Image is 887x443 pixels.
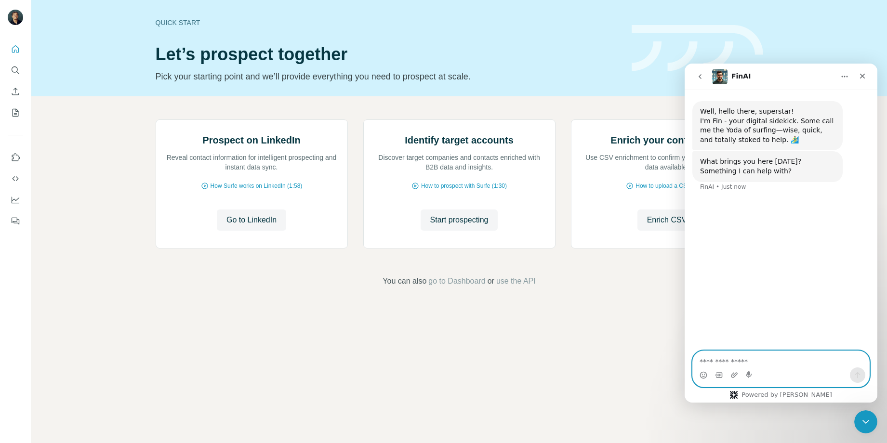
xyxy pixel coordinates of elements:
iframe: Intercom live chat [685,64,877,403]
span: How Surfe works on LinkedIn (1:58) [211,182,303,190]
h1: Let’s prospect together [156,45,620,64]
button: Dashboard [8,191,23,208]
button: Enrich CSV [8,83,23,100]
span: Start prospecting [430,214,489,226]
span: How to prospect with Surfe (1:30) [421,182,507,190]
button: Use Surfe API [8,170,23,187]
span: or [488,275,494,287]
button: Go to LinkedIn [217,209,286,231]
img: banner [632,25,763,72]
p: Discover target companies and contacts enriched with B2B data and insights. [373,153,545,172]
button: Feedback [8,212,23,230]
button: Enrich CSV [637,209,697,231]
button: use the API [496,275,536,287]
img: Avatar [8,10,23,25]
button: Search [8,62,23,79]
h2: Identify target accounts [405,133,514,147]
span: Go to LinkedIn [226,214,277,226]
button: go to Dashboard [428,275,485,287]
h2: Prospect on LinkedIn [202,133,300,147]
button: My lists [8,104,23,121]
button: Use Surfe on LinkedIn [8,149,23,166]
p: Reveal contact information for intelligent prospecting and instant data sync. [166,153,338,172]
p: Use CSV enrichment to confirm you are using the best data available. [581,153,753,172]
div: Quick start [156,18,620,27]
span: Enrich CSV [647,214,687,226]
span: How to upload a CSV (2:59) [635,182,707,190]
button: Start prospecting [421,209,498,231]
iframe: Intercom live chat [854,410,877,433]
button: Quick start [8,40,23,58]
span: You can also [383,275,426,287]
h2: Enrich your contact lists [610,133,723,147]
p: Pick your starting point and we’ll provide everything you need to prospect at scale. [156,70,620,83]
